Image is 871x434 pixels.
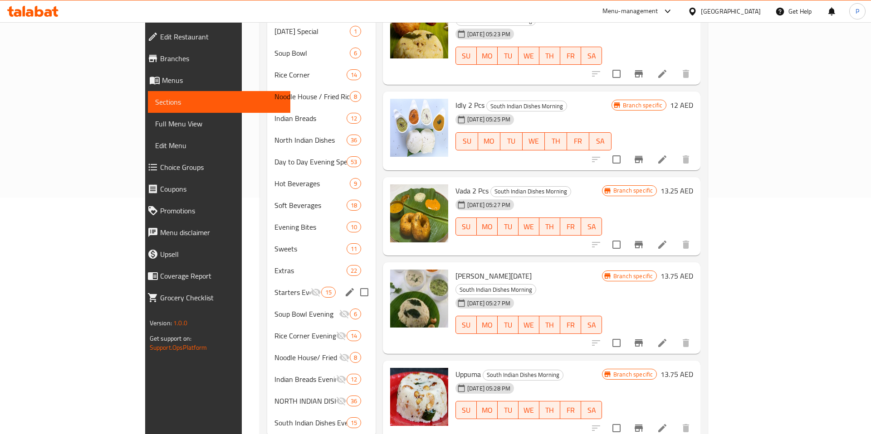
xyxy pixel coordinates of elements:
div: items [350,309,361,319]
div: South Indian Dishes Morning [490,186,571,197]
h6: 13.75 AED [661,368,693,381]
span: Rice Corner [274,69,346,80]
span: [DATE] 05:27 PM [464,201,514,209]
span: 9 [350,179,361,188]
button: TH [545,132,567,150]
button: TH [539,217,560,236]
div: items [347,417,361,428]
svg: Inactive section [339,309,350,319]
button: SU [455,401,477,419]
span: Branch specific [610,186,656,195]
span: SU [460,220,473,233]
span: 18 [347,201,361,210]
div: items [347,265,361,276]
button: SA [581,217,602,236]
a: Edit menu item [657,338,668,348]
div: NORTH INDIAN DISHES EVENING36 [267,390,376,412]
div: [GEOGRAPHIC_DATA] [701,6,761,16]
div: items [347,113,361,124]
span: Rice Corner Evening [274,330,335,341]
div: items [347,243,361,254]
span: Branch specific [610,370,656,379]
button: MO [477,401,498,419]
span: 12 [347,375,361,384]
button: Branch-specific-item [628,332,650,354]
span: Menus [162,75,284,86]
div: [DATE] Special1 [267,20,376,42]
span: 36 [347,397,361,405]
a: Sections [148,91,291,113]
span: Select to update [607,333,626,352]
span: TU [504,135,519,148]
span: 6 [350,310,361,318]
span: MO [482,135,497,148]
button: WE [519,47,539,65]
span: SA [593,135,608,148]
a: Upsell [140,243,291,265]
span: Hot Beverages [274,178,350,189]
span: MO [480,404,494,417]
a: Edit Restaurant [140,26,291,48]
span: Soup Bowl [274,48,350,58]
span: WE [522,49,536,63]
div: Extras22 [267,260,376,281]
button: TH [539,316,560,334]
span: TU [501,220,515,233]
div: North Indian Dishes36 [267,129,376,151]
span: Sweets [274,243,346,254]
div: NORTH INDIAN DISHES EVENING [274,395,335,406]
div: items [347,135,361,145]
div: Soup Bowl Evening6 [267,303,376,325]
button: edit [343,285,357,299]
span: Choice Groups [160,162,284,173]
a: Full Menu View [148,113,291,135]
a: Choice Groups [140,156,291,178]
img: Ghee Pongal [390,270,448,328]
span: TU [501,404,515,417]
a: Edit menu item [657,239,668,250]
svg: Inactive section [336,330,347,341]
div: South Indian Dishes Morning [483,370,563,381]
a: Promotions [140,200,291,222]
button: SU [455,217,477,236]
button: WE [519,401,539,419]
div: North Indian Dishes [274,135,346,145]
svg: Inactive section [310,287,321,298]
span: 1.0.0 [173,317,187,329]
button: FR [560,316,581,334]
span: South Indian Dishes Evening [274,417,346,428]
div: Menu-management [602,6,658,17]
span: Select to update [607,64,626,83]
span: P [856,6,859,16]
div: items [350,91,361,102]
span: FR [564,220,577,233]
button: MO [477,316,498,334]
a: Edit Menu [148,135,291,156]
img: Idly 2 Pcs [390,99,448,157]
div: South Indian Dishes Evening15 [267,412,376,434]
a: Coverage Report [140,265,291,287]
span: Grocery Checklist [160,292,284,303]
a: Edit menu item [657,423,668,434]
span: Noodle House / Fried Rice [274,91,350,102]
span: Branch specific [619,101,666,110]
span: 14 [347,332,361,340]
span: Soup Bowl Evening [274,309,339,319]
span: Soft Beverages [274,200,346,211]
span: SA [585,220,598,233]
div: items [350,178,361,189]
div: items [347,374,361,385]
span: Sections [155,96,284,107]
img: Pongal Vada [390,0,448,58]
span: Branch specific [610,272,656,280]
span: Indian Breads Evening [274,374,335,385]
div: Evening Bites [274,222,346,232]
a: Coupons [140,178,291,200]
button: Branch-specific-item [628,149,650,170]
div: Soft Beverages18 [267,194,376,216]
div: Noodle House / Fried Rice8 [267,86,376,107]
span: Noodle House/ Fried Rice Evening [274,352,339,363]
